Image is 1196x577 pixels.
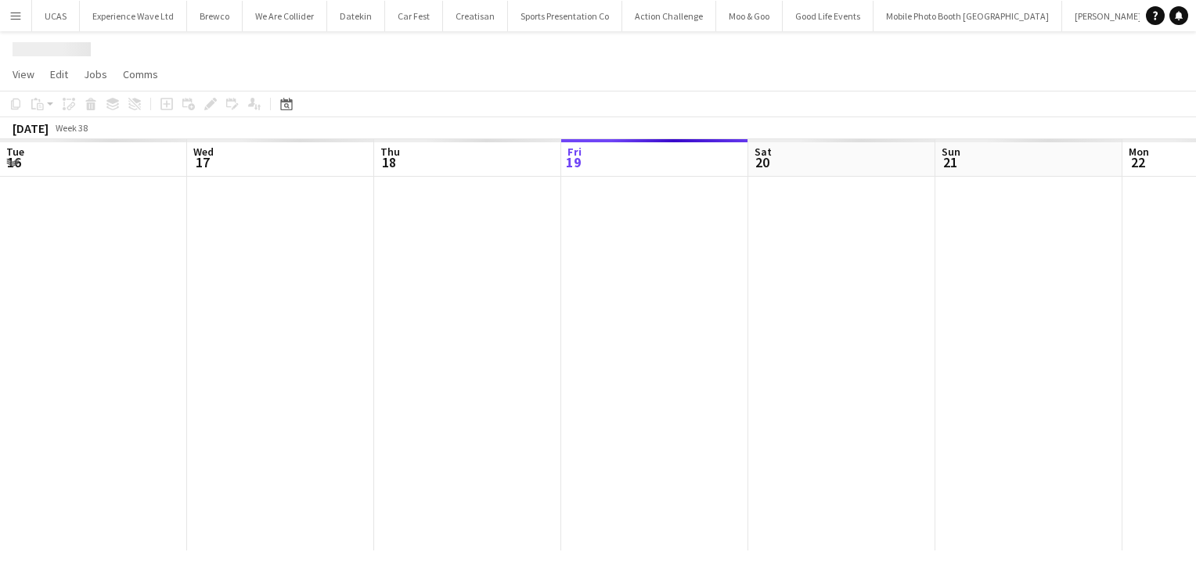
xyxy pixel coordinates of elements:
span: Sat [755,145,772,159]
span: Sun [942,145,960,159]
button: Creatisan [443,1,508,31]
a: Edit [44,64,74,84]
button: [PERSON_NAME] [1062,1,1155,31]
span: Jobs [84,67,107,81]
span: Week 38 [52,122,91,134]
button: Moo & Goo [716,1,783,31]
button: Experience Wave Ltd [80,1,187,31]
span: 21 [939,153,960,171]
span: 22 [1126,153,1149,171]
span: 18 [378,153,400,171]
button: Car Fest [385,1,443,31]
button: Mobile Photo Booth [GEOGRAPHIC_DATA] [874,1,1062,31]
button: Good Life Events [783,1,874,31]
a: View [6,64,41,84]
span: View [13,67,34,81]
div: [DATE] [13,120,49,136]
a: Jobs [77,64,113,84]
span: 19 [565,153,582,171]
span: Tue [6,145,24,159]
button: Brewco [187,1,243,31]
a: Comms [117,64,164,84]
span: 17 [191,153,214,171]
button: Action Challenge [622,1,716,31]
span: Thu [380,145,400,159]
span: Mon [1129,145,1149,159]
span: Fri [567,145,582,159]
span: 16 [4,153,24,171]
button: UCAS [32,1,80,31]
span: 20 [752,153,772,171]
button: Sports Presentation Co [508,1,622,31]
span: Comms [123,67,158,81]
button: Datekin [327,1,385,31]
span: Edit [50,67,68,81]
button: We Are Collider [243,1,327,31]
span: Wed [193,145,214,159]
